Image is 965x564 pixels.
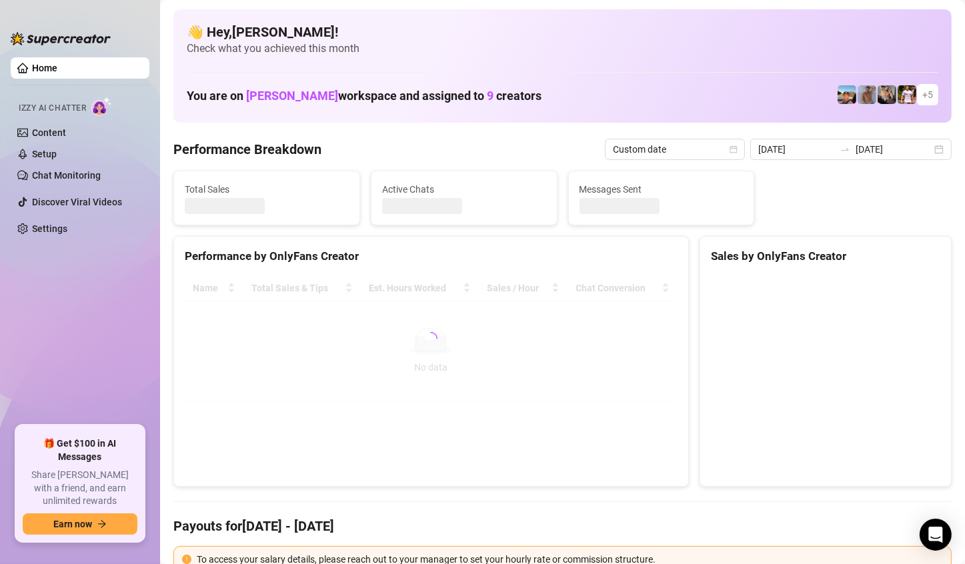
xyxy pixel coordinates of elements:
img: logo-BBDzfeDw.svg [11,32,111,45]
button: Earn nowarrow-right [23,513,137,535]
span: exclamation-circle [182,555,191,564]
a: Chat Monitoring [32,170,101,181]
span: + 5 [922,87,933,102]
span: 9 [487,89,494,103]
span: Active Chats [382,182,546,197]
input: End date [856,142,932,157]
span: Earn now [53,519,92,529]
span: [PERSON_NAME] [246,89,338,103]
div: Sales by OnlyFans Creator [711,247,940,265]
span: Share [PERSON_NAME] with a friend, and earn unlimited rewards [23,469,137,508]
span: swap-right [840,144,850,155]
span: Total Sales [185,182,349,197]
span: loading [424,332,437,345]
img: AI Chatter [91,97,112,116]
a: Discover Viral Videos [32,197,122,207]
span: calendar [730,145,738,153]
a: Settings [32,223,67,234]
span: Messages Sent [580,182,744,197]
a: Home [32,63,57,73]
img: Zach [838,85,856,104]
h4: Performance Breakdown [173,140,321,159]
h4: Payouts for [DATE] - [DATE] [173,517,952,535]
span: to [840,144,850,155]
input: Start date [758,142,834,157]
span: Custom date [613,139,737,159]
h1: You are on workspace and assigned to creators [187,89,542,103]
span: Check what you achieved this month [187,41,938,56]
img: Hector [898,85,916,104]
a: Content [32,127,66,138]
div: Open Intercom Messenger [920,519,952,551]
span: arrow-right [97,519,107,529]
h4: 👋 Hey, [PERSON_NAME] ! [187,23,938,41]
img: George [878,85,896,104]
span: Izzy AI Chatter [19,102,86,115]
img: Joey [858,85,876,104]
a: Setup [32,149,57,159]
span: 🎁 Get $100 in AI Messages [23,437,137,463]
div: Performance by OnlyFans Creator [185,247,678,265]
